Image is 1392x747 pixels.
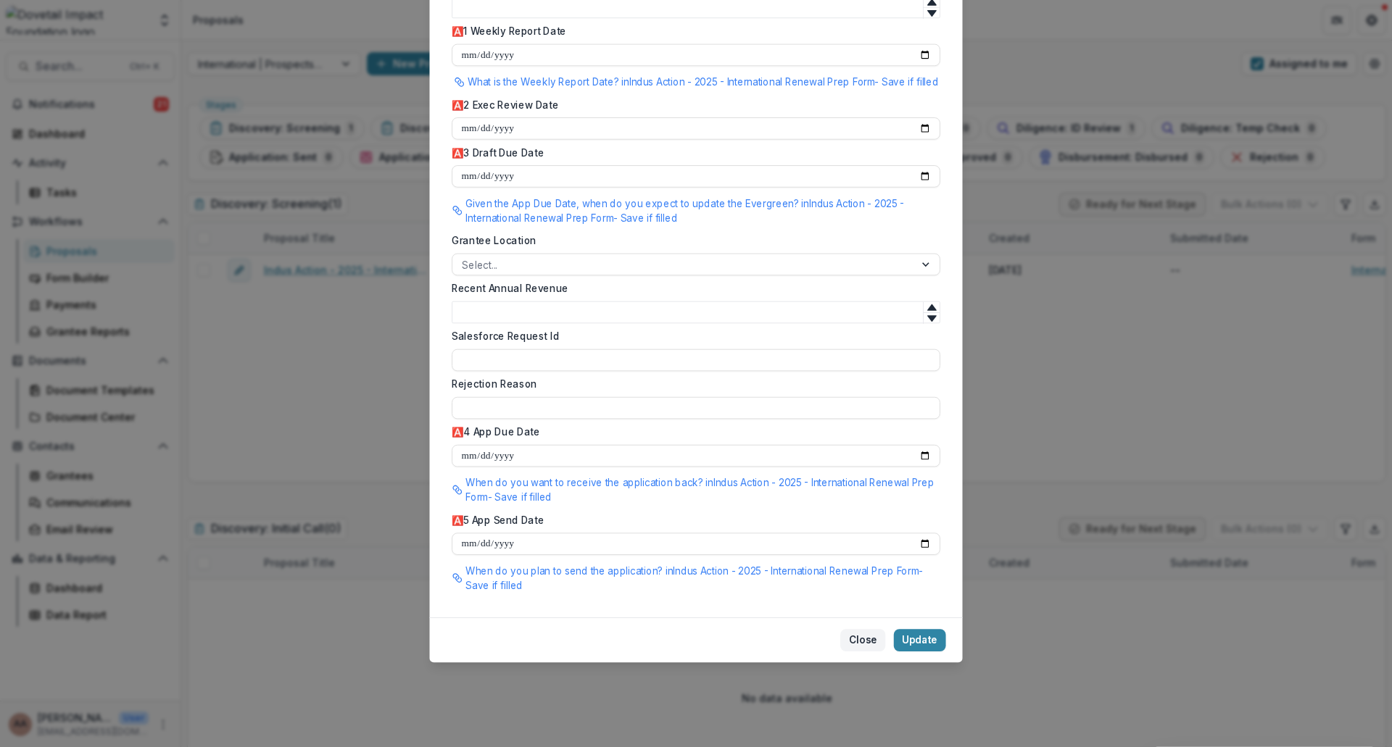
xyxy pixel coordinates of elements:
[465,563,940,592] p: When do you plan to send the application? in Indus Action - 2025 - International Renewal Prep For...
[452,329,932,343] label: Salesforce Request Id
[452,233,932,248] label: Grantee Location
[452,281,932,296] label: Recent Annual Revenue
[452,377,932,391] label: Rejection Reason
[894,629,946,651] button: Update
[452,425,932,439] label: 🅰️4 App Due Date
[452,97,932,112] label: 🅰️2 Exec Review Date
[840,629,885,651] button: Close
[452,24,932,38] label: 🅰️1 Weekly Report Date
[465,475,940,504] p: When do you want to receive the application back? in Indus Action - 2025 - International Renewal ...
[465,196,940,225] p: Given the App Due Date, when do you expect to update the Evergreen? in Indus Action - 2025 - Inte...
[452,145,932,159] label: 🅰️3 Draft Due Date
[452,513,932,527] label: 🅰️5 App Send Date
[468,75,939,89] p: What is the Weekly Report Date? in Indus Action - 2025 - International Renewal Prep Form - Save i...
